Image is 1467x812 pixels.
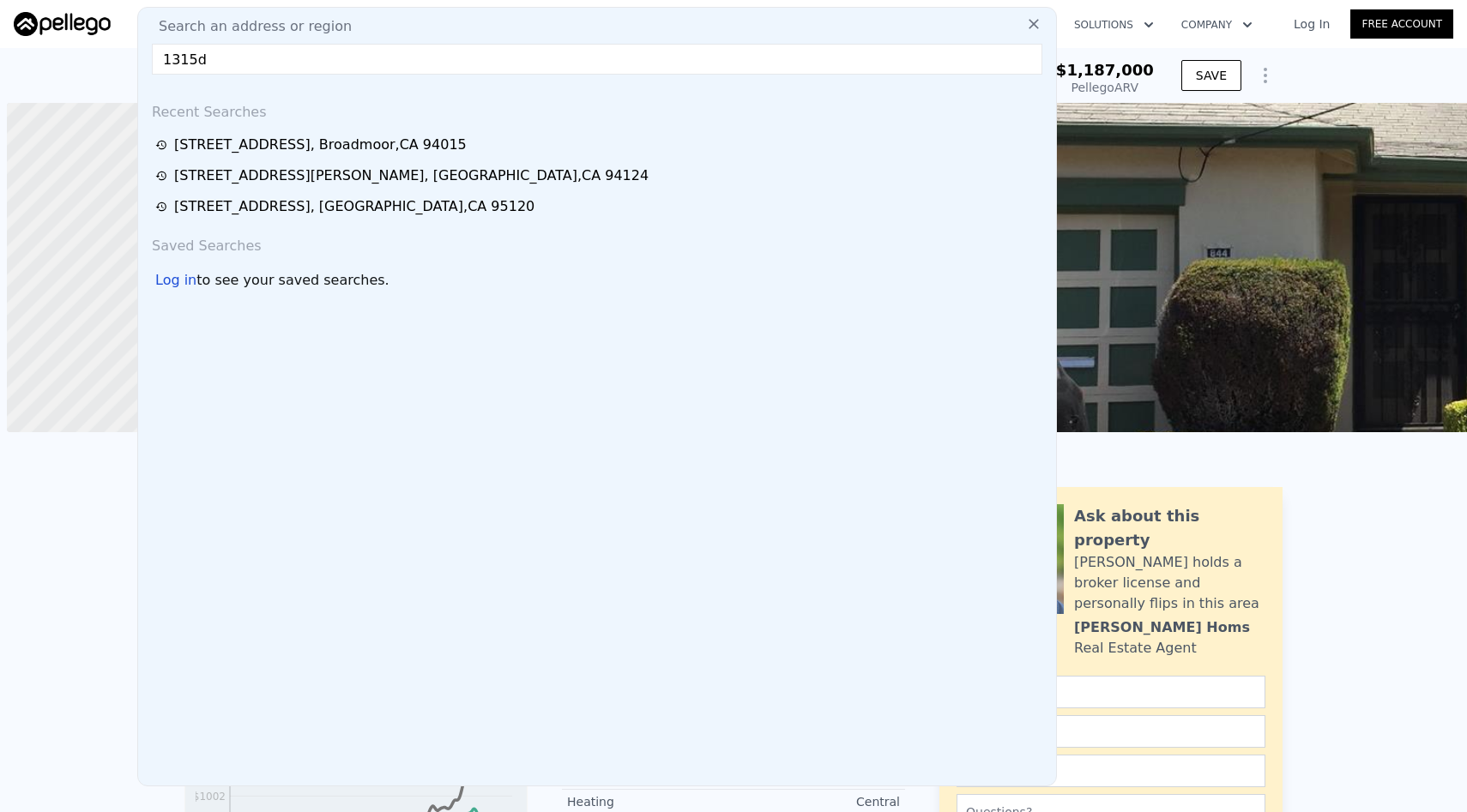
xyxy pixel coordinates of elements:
a: [STREET_ADDRESS], Broadmoor,CA 94015 [155,135,1044,155]
div: [STREET_ADDRESS] , [GEOGRAPHIC_DATA] , CA 95120 [174,196,534,217]
div: Heating [567,793,733,810]
input: Email [957,715,1265,748]
div: Central [733,793,900,810]
a: [STREET_ADDRESS][PERSON_NAME], [GEOGRAPHIC_DATA],CA 94124 [155,165,1044,186]
div: Saved Searches [145,222,1049,263]
div: Real Estate Agent [1074,638,1197,659]
a: Free Account [1350,9,1453,39]
div: [PERSON_NAME] holds a broker license and personally flips in this area [1074,552,1265,614]
button: Show Options [1248,58,1283,93]
input: Name [957,676,1265,708]
span: Search an address or region [145,16,352,37]
div: Pellego ARV [1056,79,1154,96]
div: [STREET_ADDRESS] , Broadmoor , CA 94015 [174,135,467,155]
span: to see your saved searches. [196,270,389,291]
img: Pellego [14,12,111,36]
a: [STREET_ADDRESS], [GEOGRAPHIC_DATA],CA 95120 [155,196,1044,217]
div: Ask about this property [1074,504,1265,552]
span: $1,187,000 [1056,61,1154,79]
div: Recent Searches [145,88,1049,129]
button: SAVE [1181,60,1241,91]
input: Enter an address, city, region, neighborhood or zip code [152,44,1042,75]
a: Log In [1273,15,1350,33]
div: Log in [155,270,196,291]
input: Phone [957,755,1265,787]
button: Company [1168,9,1266,40]
button: Solutions [1060,9,1168,40]
div: [PERSON_NAME] Homs [1074,617,1250,638]
div: [STREET_ADDRESS][PERSON_NAME] , [GEOGRAPHIC_DATA] , CA 94124 [174,165,649,186]
tspan: $1002 [193,791,226,803]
